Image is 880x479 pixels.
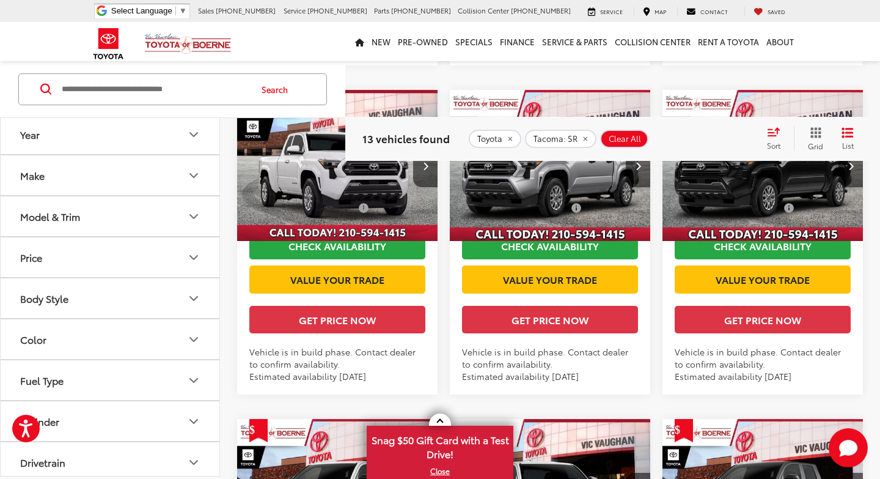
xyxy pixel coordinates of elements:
[469,130,521,148] button: remove Toyota
[237,90,439,241] a: 2025 Toyota Tacoma SR RWD Double Cab 5-ft bed2025 Toyota Tacoma SR RWD Double Cab 5-ft bed2025 To...
[237,90,439,241] div: 2025 Toyota Tacoma SR 0
[767,140,780,150] span: Sort
[186,127,201,141] div: Year
[413,144,438,187] button: Next image
[20,210,80,222] div: Model & Trim
[86,24,131,64] img: Toyota
[525,130,596,148] button: remove Tacoma: SR
[250,74,306,105] button: Search
[186,250,201,264] div: Price
[1,114,221,154] button: YearYear
[842,140,854,150] span: List
[832,127,863,151] button: List View
[675,419,693,442] span: Get Price Drop Alert
[794,127,832,151] button: Grid View
[1,237,221,277] button: PricePrice
[186,332,201,346] div: Color
[20,456,65,468] div: Drivetrain
[368,427,512,464] span: Snag $50 Gift Card with a Test Drive!
[368,22,394,61] a: New
[611,22,694,61] a: Collision Center
[186,291,201,305] div: Body Style
[20,251,42,263] div: Price
[449,90,651,241] div: 2025 Toyota Tacoma SR 0
[829,428,868,467] svg: Start Chat
[477,134,502,144] span: Toyota
[768,7,785,15] span: Saved
[538,22,611,61] a: Service & Parts: Opens in a new tab
[449,90,651,241] a: 2025 Toyota Tacoma SR RWD Double Cab 5-ft bed2025 Toyota Tacoma SR RWD Double Cab 5-ft bed2025 To...
[838,144,863,187] button: Next image
[579,7,632,17] a: Service
[111,6,187,15] a: Select Language​
[20,415,59,427] div: Cylinder
[1,401,221,441] button: CylinderCylinder
[111,6,172,15] span: Select Language
[20,292,68,304] div: Body Style
[609,134,641,144] span: Clear All
[249,419,268,442] span: Get Price Drop Alert
[20,374,64,386] div: Fuel Type
[237,90,439,242] img: 2025 Toyota Tacoma SR RWD Double Cab 5-ft bed
[179,6,187,15] span: ▼
[761,127,794,151] button: Select sort value
[20,169,45,181] div: Make
[20,333,46,345] div: Color
[496,22,538,61] a: Finance
[186,455,201,469] div: Drivetrain
[744,7,794,17] a: My Saved Vehicles
[626,144,650,187] button: Next image
[694,22,763,61] a: Rent a Toyota
[351,22,368,61] a: Home
[634,7,675,17] a: Map
[449,90,651,242] img: 2025 Toyota Tacoma SR RWD Double Cab 5-ft bed
[175,6,176,15] span: ​
[374,6,389,15] span: Parts
[662,90,864,241] a: 2025 Toyota Tacoma SR RWD Double Cab 5-ft bed2025 Toyota Tacoma SR RWD Double Cab 5-ft bed2025 To...
[662,90,864,241] div: 2025 Toyota Tacoma SR 0
[216,6,276,15] span: [PHONE_NUMBER]
[186,209,201,223] div: Model & Trim
[1,278,221,318] button: Body StyleBody Style
[1,155,221,195] button: MakeMake
[186,168,201,182] div: Make
[1,360,221,400] button: Fuel TypeFuel Type
[763,22,798,61] a: About
[829,428,868,467] button: Toggle Chat Window
[284,6,306,15] span: Service
[677,7,737,17] a: Contact
[458,6,509,15] span: Collision Center
[198,6,214,15] span: Sales
[533,134,577,144] span: Tacoma: SR
[600,130,648,148] button: Clear All
[186,414,201,428] div: Cylinder
[186,373,201,387] div: Fuel Type
[1,196,221,236] button: Model & TrimModel & Trim
[394,22,452,61] a: Pre-Owned
[700,7,728,15] span: Contact
[808,141,823,151] span: Grid
[61,75,250,104] input: Search by Make, Model, or Keyword
[662,90,864,242] img: 2025 Toyota Tacoma SR RWD Double Cab 5-ft bed
[20,128,40,140] div: Year
[307,6,367,15] span: [PHONE_NUMBER]
[144,33,232,54] img: Vic Vaughan Toyota of Boerne
[654,7,666,15] span: Map
[511,6,571,15] span: [PHONE_NUMBER]
[1,319,221,359] button: ColorColor
[362,131,450,146] span: 13 vehicles found
[391,6,451,15] span: [PHONE_NUMBER]
[600,7,623,15] span: Service
[452,22,496,61] a: Specials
